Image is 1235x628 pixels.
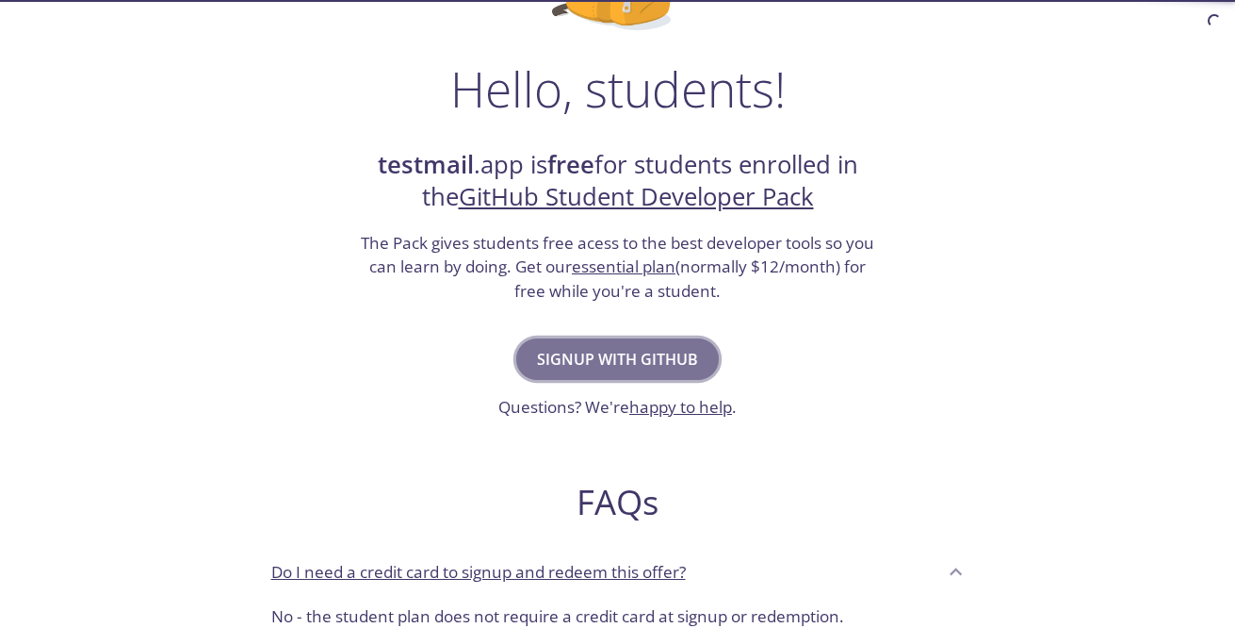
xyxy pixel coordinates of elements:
strong: free [547,148,594,181]
h1: Hello, students! [450,60,786,117]
p: Do I need a credit card to signup and redeem this offer? [271,560,686,585]
h2: .app is for students enrolled in the [359,149,877,214]
a: essential plan [572,256,675,277]
a: happy to help [629,396,732,418]
span: Signup with GitHub [537,346,698,372]
button: Signup with GitHub [516,339,719,380]
div: Do I need a credit card to signup and redeem this offer? [256,546,980,597]
h3: The Pack gives students free acess to the best developer tools so you can learn by doing. Get our... [359,231,877,304]
a: GitHub Student Developer Pack [459,180,814,213]
h3: Questions? We're . [498,395,737,420]
strong: testmail [378,148,474,181]
h2: FAQs [256,481,980,523]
